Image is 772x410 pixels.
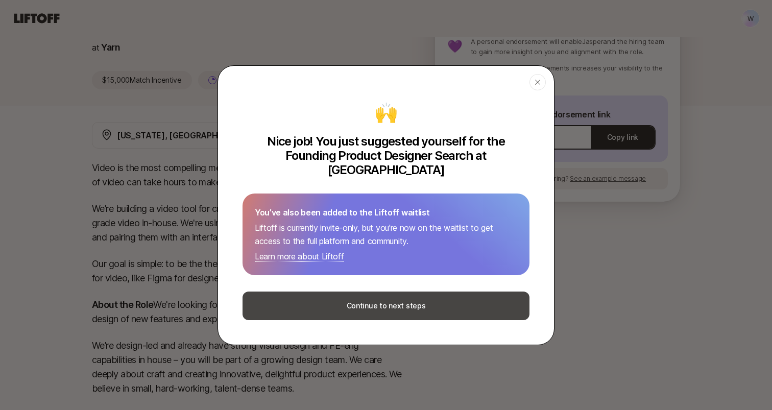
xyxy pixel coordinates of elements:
[243,134,529,177] p: Nice job! You just suggested yourself for the Founding Product Designer Search at [GEOGRAPHIC_DATA]
[255,251,344,262] a: Learn more about Liftoff
[375,99,398,126] div: 🙌
[255,221,517,248] p: Liftoff is currently invite-only, but you're now on the waitlist to get access to the full platfo...
[255,206,517,219] p: You’ve also been added to the Liftoff waitlist
[243,292,529,320] button: Continue to next steps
